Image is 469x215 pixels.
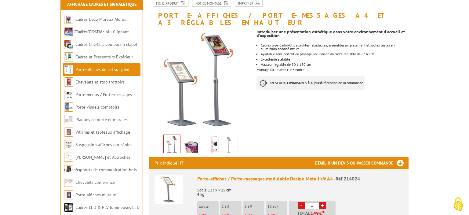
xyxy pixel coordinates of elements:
img: Cookies (fenêtre modale) [451,197,466,212]
img: Suspension affiches par câbles [64,140,73,149]
a: Chevalets et stop trottoirs [75,79,125,85]
img: porte_message_modulable_design_metallic_a3_a4_214023_214024_pietement_reglable.jpg [202,136,217,155]
p: 10 et + [267,204,287,209]
strong: Introduisez une présentation esthétique dans votre environnement d'accueil et d'exposition [256,29,405,38]
p: à réception de la commande [256,76,365,90]
p: Cadres type Cadro-Clic à profilés rabattables, assembléssur piètement et socles lestés en alumini... [261,43,409,51]
a: Supports de communication bois [75,167,137,172]
a: Porte-visuels comptoirs [75,104,119,110]
div: Porte-affiches / Porte-messages modulable Design Metallic® A4 - [197,175,403,182]
p: 6 à 9 [245,204,264,209]
a: - [298,202,305,209]
img: Cadres Clic-Clac couleurs à clapet [64,40,73,49]
p: Ajustable sens portrait ou paysage, inclinaison du cadre réglable de 0° à 90° [261,52,409,56]
a: Porte-affiches de sol sur pied [75,67,129,72]
img: Porte-affiches / Porte-messages modulable Design Metallic® A4 [155,175,183,204]
img: Porte-menus / Porte-messages [64,90,73,99]
a: Vitrines et tableaux affichage [75,129,130,135]
p: Prix indiqué HT [155,157,184,169]
p: 2 à 5 [222,204,242,209]
a: [PERSON_NAME] et Accroches tableaux [64,154,130,172]
img: porte_affiches_a4_et_a3_reglables_en_hauteur_214024_214023_fleche.jpg [149,29,252,132]
a: Cadres et Présentoirs Extérieur [75,54,133,60]
a: Cadres LED & PLV lumineuses LED [75,205,140,210]
a: Plaques de porte et murales [75,117,128,122]
a: Cadres Clic-Clac Alu Clippant [75,29,129,35]
img: porte_message_modulable_design_metallic_a3_a4_214023_214024_changement_affiche.jpg [184,136,198,155]
a: Chevalets conférence [75,180,115,185]
button: Cookies (fenêtre modale) [448,194,469,215]
sup: HT [322,210,326,214]
a: Suspension affiches par câbles [75,142,132,147]
p: L'unité [199,204,219,209]
img: Vitrines et tableaux affichage [64,128,73,137]
img: Cimaises et Accroches tableaux [64,153,73,162]
a: Porte-menus / Porte-messages [75,92,132,97]
img: Porte-affiches muraux [64,190,73,199]
a: Porte-affiches muraux [75,192,116,198]
img: Chevalets conférence [64,178,73,187]
p: Excellente stabilité [261,57,409,61]
a: Cadres Clic-Clac couleurs à clapet [75,42,137,47]
img: porte_message_modulable_design_metallic_a3_a4_214023_214024_dos.jpg [221,136,236,155]
a: + [319,202,326,209]
img: Cadres LED & PLV lumineuses LED [64,203,73,212]
strong: EN STOCK, LIVRAISON 3 à 4 jours [270,80,321,85]
img: porte_affiches_a4_et_a3_reglables_en_hauteur_214024_214023_fleche.jpg [164,135,180,154]
p: Montage facile avec clé + notice [256,68,409,72]
p: Hauteur réglable de 90 à 130 cm [261,63,409,66]
img: Chevalets et stop trottoirs [64,77,73,87]
img: Cadres Deco Muraux Alu ou Bois [64,15,73,24]
img: Plaques de porte et murales [64,115,73,124]
img: Porte-affiches de sol sur pied [64,65,73,74]
a: Affichage Cadres et Signalétique [67,2,136,7]
img: Cadres et Présentoirs Extérieur [64,52,73,61]
p: Socle L 33 x P 25 cm 4 kg [197,184,403,197]
span: Réf.214024 [336,176,360,182]
h3: Etablir un devis ou passer commande [315,157,409,169]
a: Cadres Deco Muraux Alu ou [GEOGRAPHIC_DATA] [64,17,127,35]
img: Porte-visuels comptoirs [64,102,73,112]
